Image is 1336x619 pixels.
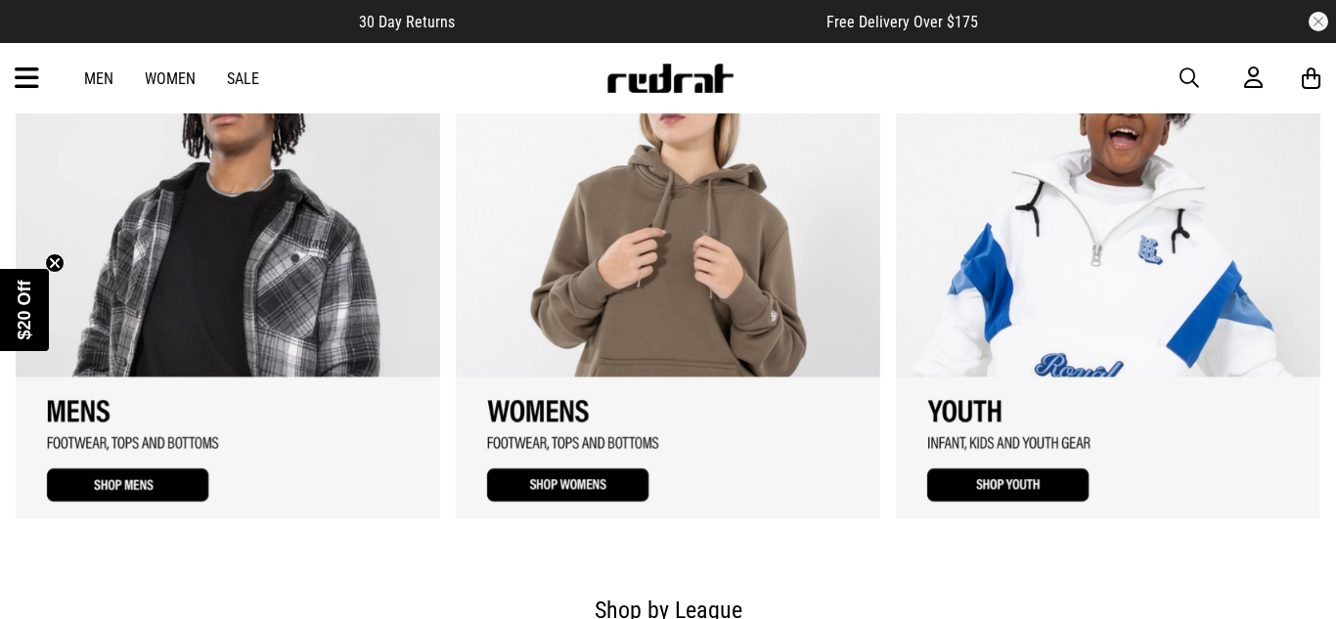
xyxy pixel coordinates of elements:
button: Close teaser [45,253,65,273]
a: Women [145,69,196,88]
button: Open LiveChat chat widget [16,8,74,66]
span: Free Delivery Over $175 [826,13,978,31]
div: 3 / 3 [896,22,1320,520]
div: 1 / 3 [16,22,440,520]
img: Redrat logo [605,64,735,93]
a: Men [84,69,113,88]
a: Sale [227,69,259,88]
iframe: Customer reviews powered by Trustpilot [494,12,787,31]
span: $20 Off [15,280,34,339]
span: 30 Day Returns [359,13,455,31]
div: 2 / 3 [456,22,880,520]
